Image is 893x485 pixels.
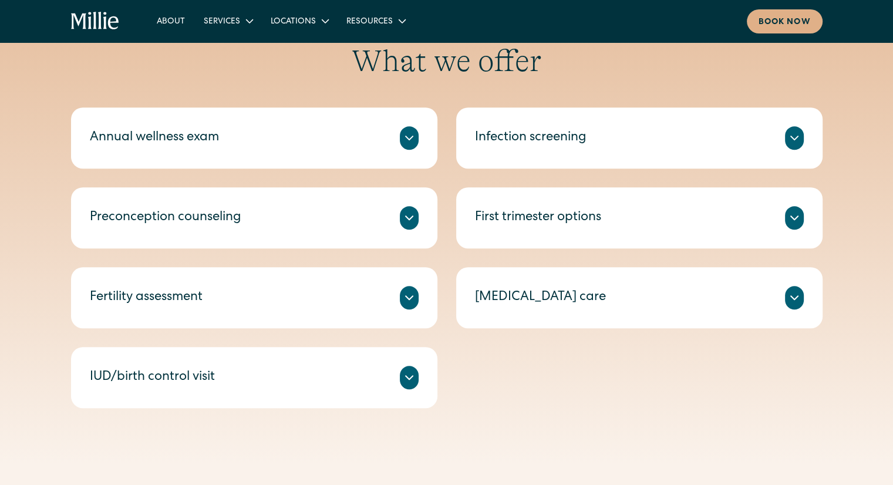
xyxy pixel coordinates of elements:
[194,11,261,31] div: Services
[271,16,316,28] div: Locations
[90,368,215,388] div: IUD/birth control visit
[90,208,241,228] div: Preconception counseling
[475,208,601,228] div: First trimester options
[204,16,240,28] div: Services
[90,288,203,308] div: Fertility assessment
[337,11,414,31] div: Resources
[747,9,823,33] a: Book now
[475,288,606,308] div: [MEDICAL_DATA] care
[90,129,219,148] div: Annual wellness exam
[147,11,194,31] a: About
[346,16,393,28] div: Resources
[759,16,811,29] div: Book now
[71,43,823,79] h2: What we offer
[261,11,337,31] div: Locations
[475,129,587,148] div: Infection screening
[71,12,120,31] a: home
